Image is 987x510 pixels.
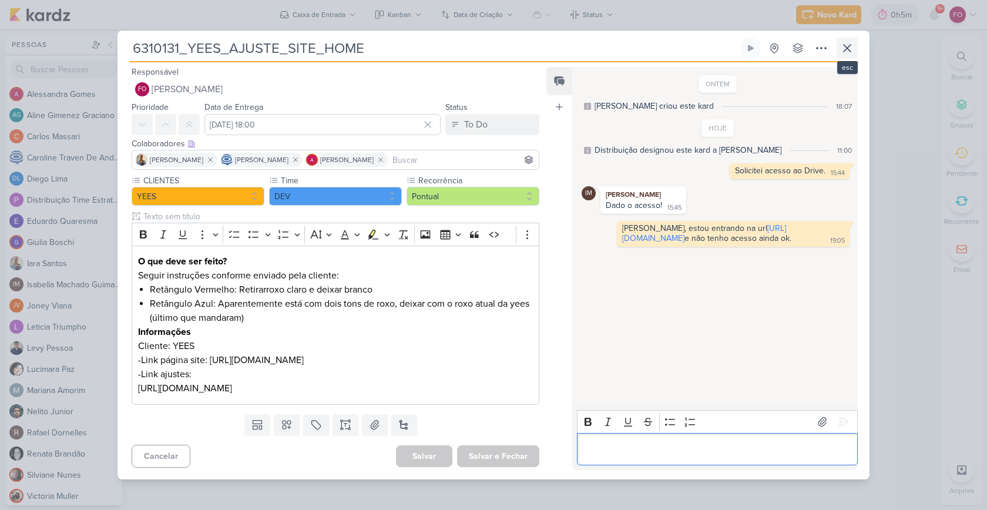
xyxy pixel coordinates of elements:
div: 15:44 [831,169,845,178]
strong: Informações [138,326,191,338]
div: Este log é visível à todos no kard [584,147,591,154]
li: Retângulo Vermelho: Retirar [150,283,533,297]
input: Kard Sem Título [129,38,738,59]
div: Editor editing area: main [577,433,858,465]
div: 11:00 [837,145,852,156]
p: FO [138,86,146,93]
p: IM [585,190,592,197]
input: Select a date [204,114,441,135]
span: [URL][DOMAIN_NAME] [138,382,232,394]
span: -Link página site: [URL][DOMAIN_NAME] [138,354,304,366]
label: Data de Entrega [204,102,263,112]
div: Ligar relógio [746,43,756,53]
span: -Link ajustes: [138,368,192,380]
a: [URL][DOMAIN_NAME] [622,223,786,243]
div: To Do [464,118,488,132]
span: roxo claro e deixar branco [266,284,372,296]
label: CLIENTES [142,175,264,187]
span: Cliente: YEES [138,340,194,352]
img: Caroline Traven De Andrade [221,154,233,166]
div: Isabella criou este kard [595,100,714,112]
div: Editor editing area: main [132,246,539,405]
div: [PERSON_NAME] [603,189,684,200]
button: YEES [132,187,264,206]
div: Editor toolbar [132,223,539,246]
div: Solicitei acesso ao Drive. [735,166,825,176]
span: [PERSON_NAME] [150,155,203,165]
button: Pontual [407,187,539,206]
span: [PERSON_NAME] [152,82,223,96]
label: Recorrência [417,175,539,187]
div: Isabella Machado Guimarães [582,186,596,200]
div: 15:45 [667,203,681,213]
label: Status [445,102,468,112]
div: esc [837,61,858,74]
div: Dado o acesso! [606,200,662,210]
button: Cancelar [132,445,190,468]
img: Iara Santos [136,154,147,166]
div: Colaboradores [132,137,539,150]
button: FO [PERSON_NAME] [132,79,539,100]
input: Texto sem título [141,210,539,223]
span: [PERSON_NAME] [320,155,374,165]
div: Fabio Oliveira [135,82,149,96]
button: To Do [445,114,539,135]
span: [PERSON_NAME] [235,155,288,165]
label: Responsável [132,67,179,77]
label: Prioridade [132,102,169,112]
div: Editor toolbar [577,410,858,433]
input: Buscar [390,153,536,167]
span: Retângulo Azul: Aparentemente está com dois tons de roxo, deixar com o roxo atual da yees (último... [150,298,529,324]
button: DEV [269,187,402,206]
div: [PERSON_NAME], estou entrando na url e não tenho acesso ainda ok. [622,223,791,243]
strong: O que deve ser feito? [138,256,227,267]
div: Este log é visível à todos no kard [584,103,591,110]
img: Alessandra Gomes [306,154,318,166]
div: Distribuição designou este kard a Fabio [595,144,781,156]
div: 18:07 [836,101,852,112]
div: 19:05 [830,236,845,246]
label: Time [280,175,402,187]
p: Seguir instruções conforme enviado pela cliente: [138,269,533,283]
